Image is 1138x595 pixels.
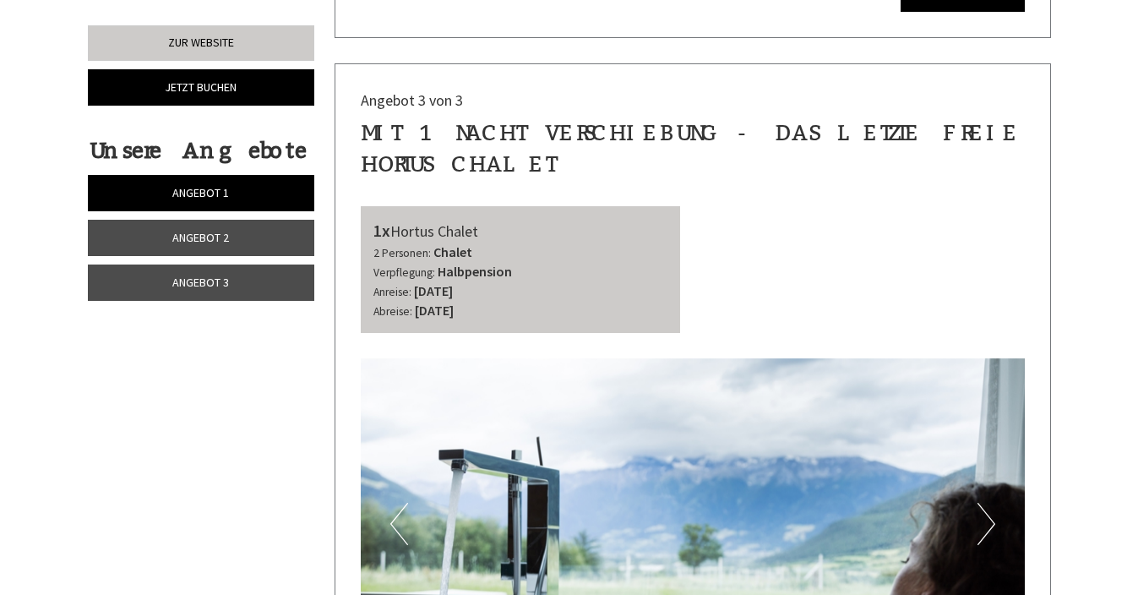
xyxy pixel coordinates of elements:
div: Hortus Chalet [373,219,667,243]
small: Verpflegung: [373,265,435,280]
small: Anreise: [373,285,411,299]
b: Chalet [433,243,472,260]
div: Unsere Angebote [88,135,309,166]
span: Angebot 1 [172,185,229,200]
small: 2 Personen: [373,246,431,260]
b: Halbpension [438,263,512,280]
a: Jetzt buchen [88,69,314,106]
span: Angebot 2 [172,230,229,245]
b: [DATE] [414,282,453,299]
span: Angebot 3 von 3 [361,90,463,110]
button: Next [977,503,995,545]
small: Abreise: [373,304,412,319]
button: Previous [390,503,408,545]
div: mit 1 Nacht verschiebung - das letzte freie Hortus Chalet [361,117,1025,180]
b: [DATE] [415,302,454,319]
a: Zur Website [88,25,314,61]
span: Angebot 3 [172,275,229,290]
b: 1x [373,220,390,241]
